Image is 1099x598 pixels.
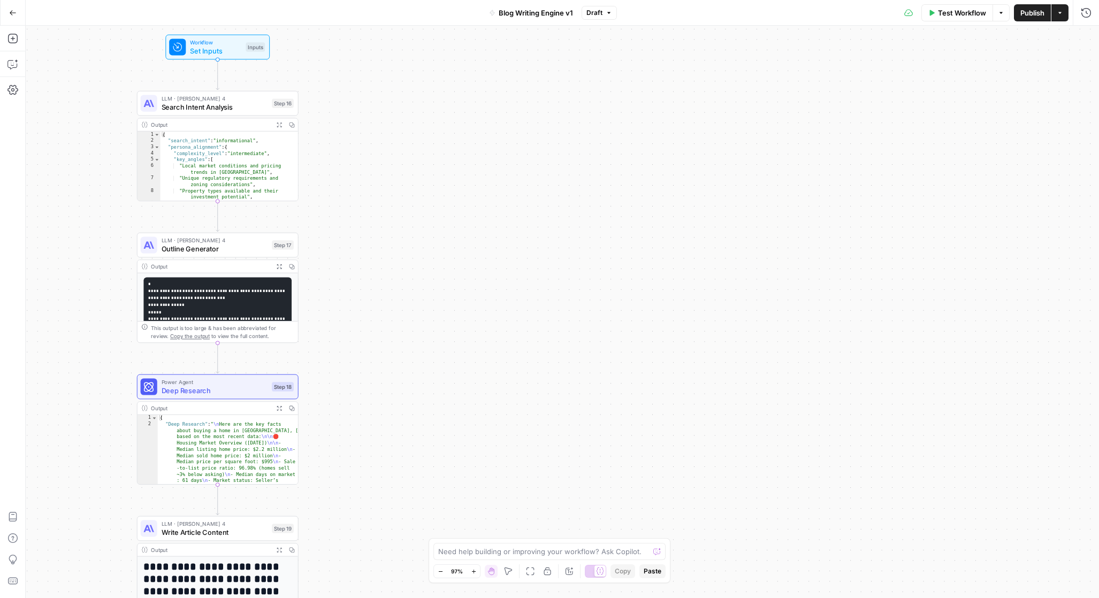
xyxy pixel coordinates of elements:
[151,546,270,554] div: Output
[162,378,268,386] span: Power Agent
[938,7,986,18] span: Test Workflow
[151,415,157,421] span: Toggle code folding, rows 1 through 3
[138,163,161,175] div: 6
[216,343,219,373] g: Edge from step_17 to step_18
[138,200,161,212] div: 9
[154,144,160,150] span: Toggle code folding, rows 3 through 13
[1014,4,1051,21] button: Publish
[138,175,161,188] div: 7
[137,374,299,485] div: Power AgentDeep ResearchStep 18Output{ "Deep Research":"\nHere are the key facts about buying a h...
[138,132,161,138] div: 1
[216,201,219,231] g: Edge from step_16 to step_17
[162,243,268,254] span: Outline Generator
[138,188,161,200] div: 8
[138,415,158,421] div: 1
[272,382,294,392] div: Step 18
[138,144,161,150] div: 3
[582,6,617,20] button: Draft
[162,527,268,537] span: Write Article Content
[138,137,161,144] div: 2
[639,564,666,578] button: Paste
[216,59,219,89] g: Edge from start to step_16
[190,45,241,56] span: Set Inputs
[137,91,299,201] div: LLM · [PERSON_NAME] 4Search Intent AnalysisStep 16Output{ "search_intent":"informational", "perso...
[151,262,270,271] div: Output
[246,42,265,52] div: Inputs
[615,566,631,576] span: Copy
[154,132,160,138] span: Toggle code folding, rows 1 through 24
[1020,7,1044,18] span: Publish
[921,4,993,21] button: Test Workflow
[151,120,270,129] div: Output
[644,566,661,576] span: Paste
[138,150,161,157] div: 4
[162,95,268,103] span: LLM · [PERSON_NAME] 4
[272,98,294,108] div: Step 16
[151,324,294,340] div: This output is too large & has been abbreviated for review. to view the full content.
[483,4,579,21] button: Blog Writing Engine v1
[151,404,270,412] div: Output
[272,524,294,533] div: Step 19
[162,519,268,528] span: LLM · [PERSON_NAME] 4
[272,240,294,250] div: Step 17
[499,7,573,18] span: Blog Writing Engine v1
[216,485,219,515] g: Edge from step_18 to step_19
[610,564,635,578] button: Copy
[137,35,299,60] div: WorkflowSet InputsInputs
[451,567,463,576] span: 97%
[162,385,268,395] span: Deep Research
[138,157,161,163] div: 5
[190,38,241,47] span: Workflow
[154,157,160,163] span: Toggle code folding, rows 5 through 12
[162,102,268,112] span: Search Intent Analysis
[162,236,268,245] span: LLM · [PERSON_NAME] 4
[586,8,602,18] span: Draft
[170,333,210,340] span: Copy the output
